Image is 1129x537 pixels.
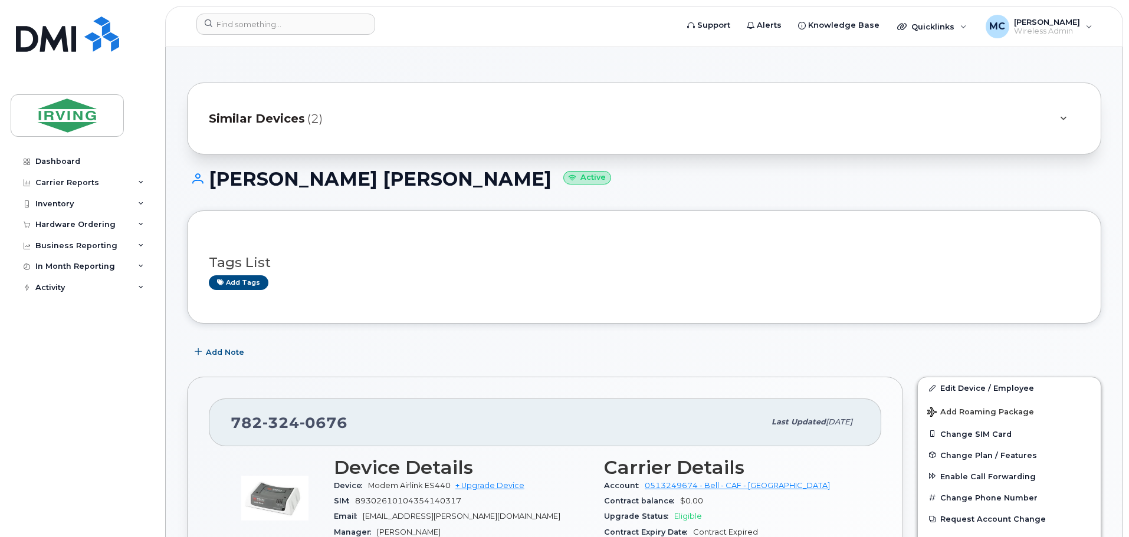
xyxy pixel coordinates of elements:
span: Contract Expiry Date [604,528,693,536]
span: SIM [334,496,355,505]
button: Change Plan / Features [918,444,1101,466]
h3: Tags List [209,255,1079,270]
button: Add Roaming Package [918,399,1101,423]
span: Device [334,481,368,490]
span: Contract balance [604,496,680,505]
span: Contract Expired [693,528,758,536]
span: Add Roaming Package [927,407,1034,419]
span: Upgrade Status [604,512,674,520]
span: (2) [307,110,323,127]
span: [PERSON_NAME] [377,528,441,536]
h3: Carrier Details [604,457,860,478]
span: Manager [334,528,377,536]
span: [EMAIL_ADDRESS][PERSON_NAME][DOMAIN_NAME] [363,512,560,520]
span: 0676 [300,414,347,431]
span: [DATE] [826,417,852,426]
span: Enable Call Forwarding [940,472,1036,480]
span: 89302610104354140317 [355,496,461,505]
span: Account [604,481,645,490]
h3: Device Details [334,457,590,478]
span: Modem Airlink ES440 [368,481,451,490]
button: Enable Call Forwarding [918,466,1101,487]
span: 782 [231,414,347,431]
button: Add Note [187,341,254,363]
span: Eligible [674,512,702,520]
span: Change Plan / Features [940,450,1037,459]
span: Last updated [772,417,826,426]
a: + Upgrade Device [455,481,524,490]
a: 0513249674 - Bell - CAF - [GEOGRAPHIC_DATA] [645,481,830,490]
span: Similar Devices [209,110,305,127]
button: Change Phone Number [918,487,1101,508]
small: Active [563,171,611,185]
h1: [PERSON_NAME] [PERSON_NAME] [187,169,1101,189]
button: Change SIM Card [918,423,1101,444]
img: image20231002-3703462-1m3lff8.jpeg [239,463,310,533]
span: Email [334,512,363,520]
button: Request Account Change [918,508,1101,529]
span: 324 [262,414,300,431]
span: $0.00 [680,496,703,505]
a: Edit Device / Employee [918,377,1101,398]
a: Add tags [209,275,268,290]
span: Add Note [206,347,244,358]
